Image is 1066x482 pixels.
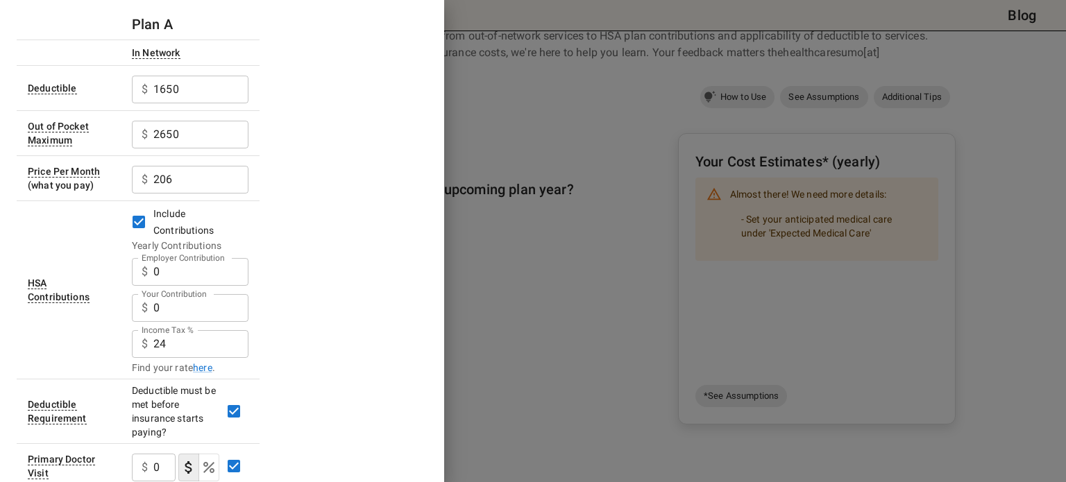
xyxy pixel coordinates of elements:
span: Include Contributions [153,208,214,236]
div: Sometimes called 'plan cost'. The portion of the plan premium that comes out of your wallet each ... [28,166,100,178]
p: $ [142,300,148,316]
svg: Select if this service charges coinsurance, a percentage of the medical expense that you pay to y... [201,459,217,476]
a: here [193,361,212,375]
div: Costs for services from providers who've agreed on prices with your insurance plan. There are oft... [132,47,180,59]
h6: Plan A [132,13,173,35]
td: (what you pay) [17,155,121,200]
div: Deductible must be met before insurance starts paying? [132,384,219,439]
div: Sometimes called 'Out of Pocket Limit' or 'Annual Limit'. This is the maximum amount of money tha... [28,121,89,146]
p: $ [142,171,148,188]
div: Leave the checkbox empty if you don't what an HSA (Health Savings Account) is. If the insurance p... [28,277,90,303]
p: $ [142,459,148,476]
label: Your Contribution [142,288,207,300]
button: copayment [178,454,199,481]
p: $ [142,264,148,280]
div: This option will be 'Yes' for most plans. If your plan details say something to the effect of 'de... [28,399,87,424]
p: $ [142,126,148,143]
svg: Select if this service charges a copay (or copayment), a set dollar amount (e.g. $30) you pay to ... [180,459,197,476]
button: coinsurance [198,454,219,481]
div: cost type [178,454,219,481]
div: Yearly Contributions [132,239,248,252]
div: Amount of money you must individually pay from your pocket before the health plan starts to pay. ... [28,83,77,94]
div: Visit to your primary doctor for general care (also known as a Primary Care Provider, Primary Car... [28,454,95,479]
p: $ [142,336,148,352]
p: $ [142,81,148,98]
label: Employer Contribution [142,252,225,264]
label: Income Tax % [142,324,194,336]
div: Find your rate . [132,361,248,375]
